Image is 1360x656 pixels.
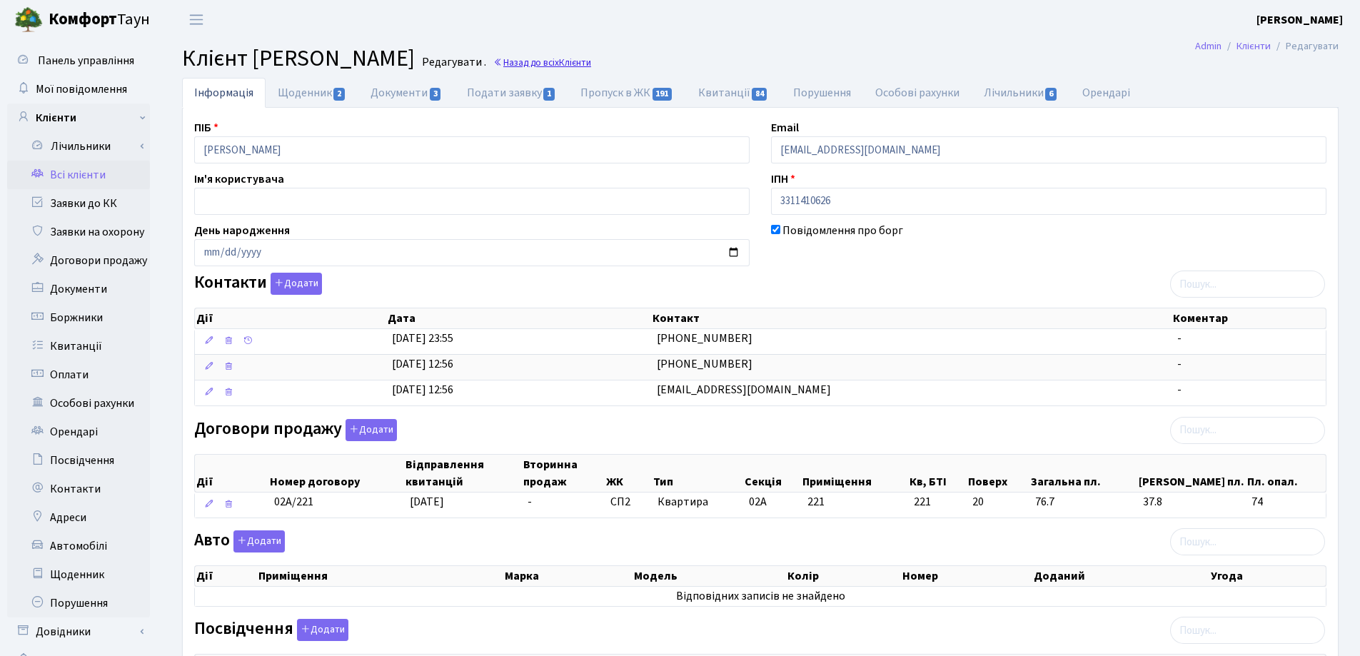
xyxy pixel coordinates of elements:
[7,332,150,360] a: Квитанції
[7,389,150,418] a: Особові рахунки
[182,78,266,108] a: Інформація
[7,446,150,475] a: Посвідчення
[1170,617,1325,644] input: Пошук...
[7,560,150,589] a: Щоденник
[36,81,127,97] span: Мої повідомлення
[493,56,591,69] a: Назад до всіхКлієнти
[178,8,214,31] button: Переключити навігацію
[657,356,752,372] span: [PHONE_NUMBER]
[652,455,742,492] th: Тип
[568,78,685,108] a: Пропуск в ЖК
[392,330,453,346] span: [DATE] 23:55
[503,566,633,586] th: Марка
[1170,417,1325,444] input: Пошук...
[49,8,150,32] span: Таун
[346,419,397,441] button: Договори продажу
[7,617,150,646] a: Довідники
[182,42,415,75] span: Клієнт [PERSON_NAME]
[1170,271,1325,298] input: Пошук...
[1035,494,1132,510] span: 76.7
[7,418,150,446] a: Орендарі
[7,532,150,560] a: Автомобілі
[1174,31,1360,61] nav: breadcrumb
[410,494,444,510] span: [DATE]
[1137,455,1246,492] th: [PERSON_NAME] пл.
[807,494,825,510] span: 221
[194,171,284,188] label: Ім'я користувача
[972,78,1070,108] a: Лічильники
[194,530,285,552] label: Авто
[419,56,486,69] small: Редагувати .
[605,455,653,492] th: ЖК
[901,566,1032,586] th: Номер
[7,75,150,104] a: Мої повідомлення
[658,494,737,510] span: Квартира
[1195,39,1222,54] a: Admin
[194,619,348,641] label: Посвідчення
[1256,11,1343,29] a: [PERSON_NAME]
[195,566,257,586] th: Дії
[7,360,150,389] a: Оплати
[863,78,972,108] a: Особові рахунки
[274,494,313,510] span: 02А/221
[7,503,150,532] a: Адреси
[333,88,345,101] span: 2
[972,494,1024,510] span: 20
[267,271,322,296] a: Додати
[651,308,1172,328] th: Контакт
[293,617,348,642] a: Додати
[1251,494,1320,510] span: 74
[257,566,504,586] th: Приміщення
[230,528,285,553] a: Додати
[1177,356,1182,372] span: -
[543,88,555,101] span: 1
[782,222,903,239] label: Повідомлення про борг
[404,455,523,492] th: Відправлення квитанцій
[633,566,785,586] th: Модель
[38,53,134,69] span: Панель управління
[771,171,795,188] label: ІПН
[194,419,397,441] label: Договори продажу
[195,587,1326,606] td: Відповідних записів не знайдено
[1209,566,1326,586] th: Угода
[771,119,799,136] label: Email
[194,119,218,136] label: ПІБ
[1246,455,1326,492] th: Пл. опал.
[194,273,322,295] label: Контакти
[657,330,752,346] span: [PHONE_NUMBER]
[1070,78,1142,108] a: Орендарі
[786,566,901,586] th: Колір
[1045,88,1057,101] span: 6
[908,455,967,492] th: Кв, БТІ
[559,56,591,69] span: Клієнти
[358,78,454,108] a: Документи
[7,104,150,132] a: Клієнти
[1143,494,1240,510] span: 37.8
[392,356,453,372] span: [DATE] 12:56
[455,78,568,108] a: Подати заявку
[7,246,150,275] a: Договори продажу
[528,494,532,510] span: -
[7,46,150,75] a: Панель управління
[392,382,453,398] span: [DATE] 12:56
[268,455,404,492] th: Номер договору
[781,78,863,108] a: Порушення
[967,455,1029,492] th: Поверх
[297,619,348,641] button: Посвідчення
[271,273,322,295] button: Контакти
[686,78,781,108] a: Квитанції
[1177,382,1182,398] span: -
[1029,455,1137,492] th: Загальна пл.
[1271,39,1339,54] li: Редагувати
[195,455,268,492] th: Дії
[16,132,150,161] a: Лічильники
[1172,308,1326,328] th: Коментар
[342,416,397,441] a: Додати
[7,189,150,218] a: Заявки до КК
[657,382,831,398] span: [EMAIL_ADDRESS][DOMAIN_NAME]
[266,78,358,108] a: Щоденник
[194,222,290,239] label: День народження
[522,455,605,492] th: Вторинна продаж
[14,6,43,34] img: logo.png
[7,218,150,246] a: Заявки на охорону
